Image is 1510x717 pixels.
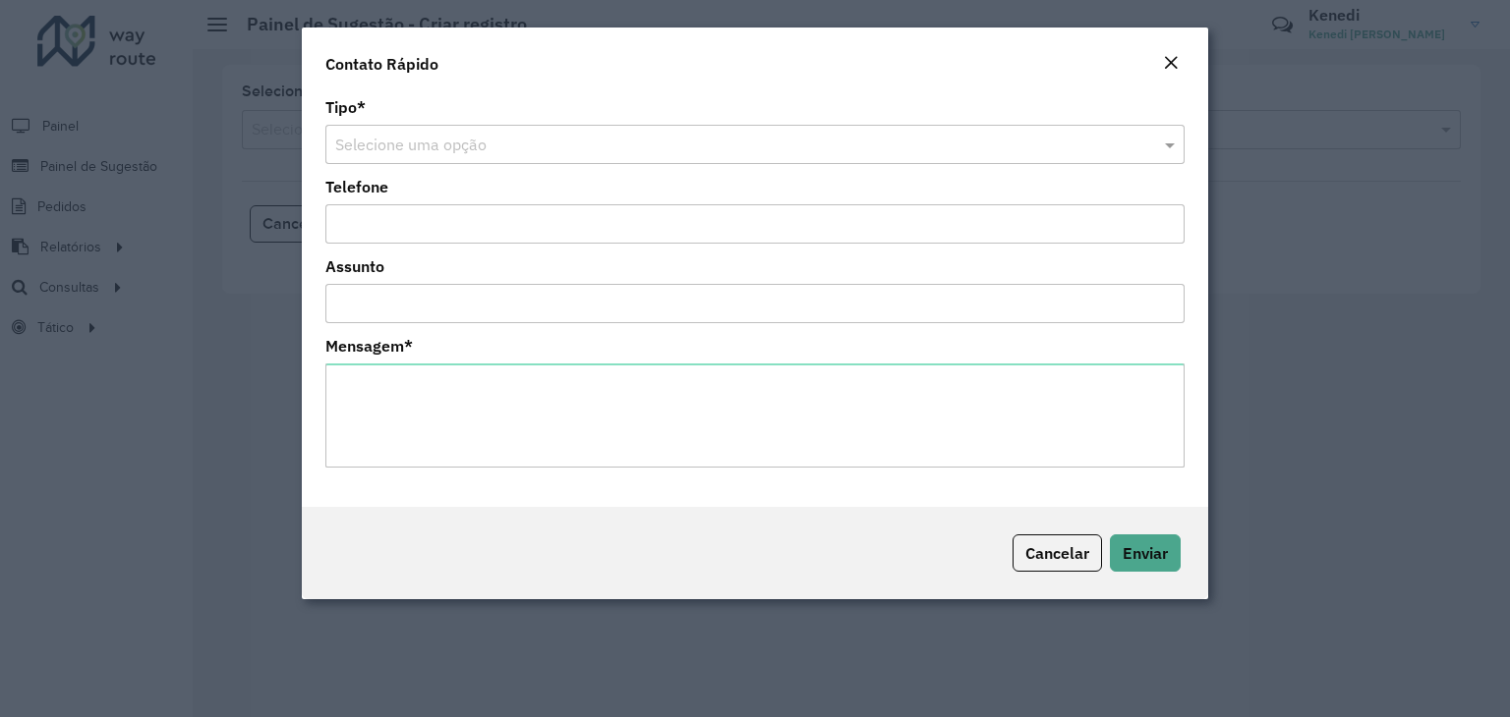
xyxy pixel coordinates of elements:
label: Assunto [325,254,384,278]
label: Mensagem [325,334,413,358]
label: Tipo [325,95,366,119]
em: Fechar [1163,55,1179,71]
span: Cancelar [1025,543,1089,563]
button: Cancelar [1013,534,1102,572]
label: Telefone [325,175,388,198]
button: Close [1157,51,1185,77]
span: Enviar [1123,543,1168,563]
button: Enviar [1110,534,1181,572]
h4: Contato Rápido [325,52,438,76]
